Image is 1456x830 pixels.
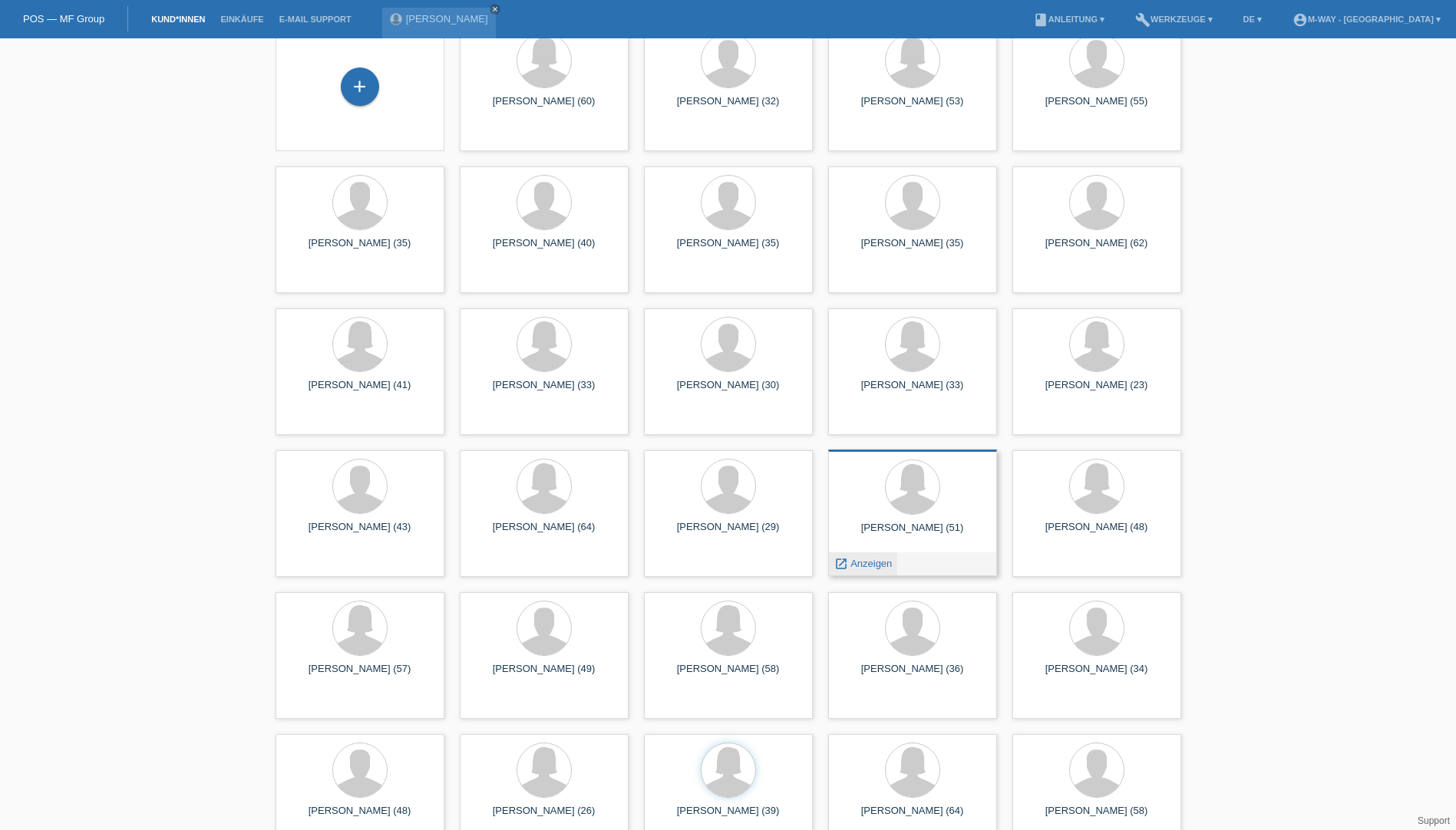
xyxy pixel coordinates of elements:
i: account_circle [1293,12,1308,28]
a: bookAnleitung ▾ [1025,15,1112,24]
a: Kund*innen [144,15,213,24]
div: [PERSON_NAME] (23) [1025,379,1169,403]
div: [PERSON_NAME] (62) [1025,237,1169,262]
div: [PERSON_NAME] (29) [656,521,801,545]
div: [PERSON_NAME] (58) [1025,805,1169,829]
div: [PERSON_NAME] (39) [656,805,801,829]
div: [PERSON_NAME] (55) [1025,95,1169,120]
a: [PERSON_NAME] [406,13,488,25]
a: E-Mail Support [272,15,359,24]
div: [PERSON_NAME] (58) [656,663,801,687]
a: account_circlem-way - [GEOGRAPHIC_DATA] ▾ [1285,15,1448,24]
i: book [1033,12,1048,28]
div: [PERSON_NAME] (60) [472,95,616,120]
div: [PERSON_NAME] (64) [472,521,616,545]
div: [PERSON_NAME] (40) [472,237,616,262]
div: [PERSON_NAME] (53) [840,95,985,120]
div: [PERSON_NAME] (36) [840,663,985,687]
div: [PERSON_NAME] (26) [472,805,616,829]
div: [PERSON_NAME] (35) [656,237,801,262]
i: build [1135,12,1151,28]
a: Support [1418,815,1450,826]
i: launch [834,557,848,571]
div: [PERSON_NAME] (43) [288,521,432,545]
a: DE ▾ [1236,15,1269,24]
a: buildWerkzeuge ▾ [1127,15,1220,24]
div: [PERSON_NAME] (51) [840,522,985,546]
div: [PERSON_NAME] (49) [472,663,616,687]
a: POS — MF Group [23,13,104,25]
a: close [490,4,500,15]
a: launch Anzeigen [834,558,893,569]
div: [PERSON_NAME] (32) [656,95,801,120]
div: [PERSON_NAME] (35) [840,237,985,262]
div: [PERSON_NAME] (30) [656,379,801,403]
div: Kund*in hinzufügen [342,74,378,100]
div: [PERSON_NAME] (33) [840,379,985,403]
div: [PERSON_NAME] (34) [1025,663,1169,687]
div: [PERSON_NAME] (48) [288,805,432,829]
div: [PERSON_NAME] (57) [288,663,432,687]
div: [PERSON_NAME] (41) [288,379,432,403]
div: [PERSON_NAME] (33) [472,379,616,403]
a: Einkäufe [213,15,271,24]
div: [PERSON_NAME] (64) [840,805,985,829]
div: [PERSON_NAME] (48) [1025,521,1169,545]
i: close [491,5,499,13]
span: Anzeigen [850,558,892,569]
div: [PERSON_NAME] (35) [288,237,432,262]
